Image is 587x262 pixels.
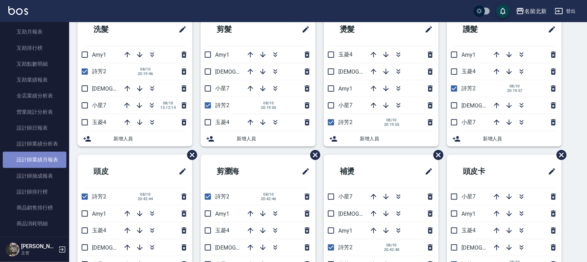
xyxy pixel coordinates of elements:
[461,119,476,125] span: 小星7
[452,159,520,184] h2: 頭皮卡
[544,163,556,180] span: 修改班表的標題
[138,72,153,76] span: 20:19:46
[215,227,229,234] span: 玉菱4
[138,197,153,201] span: 20:42:44
[8,6,28,15] img: Logo
[384,247,400,252] span: 20:42:48
[338,210,398,217] span: [DEMOGRAPHIC_DATA]9
[305,145,321,165] span: 刪除班表
[421,21,433,38] span: 修改班表的標題
[113,135,187,142] span: 新增人員
[92,227,106,234] span: 玉菱4
[3,136,66,152] a: 設計師業績分析表
[3,72,66,88] a: 互助業績報表
[3,168,66,184] a: 設計師抽成報表
[138,192,153,197] span: 08/10
[324,131,439,147] div: 新增人員
[215,68,275,75] span: [DEMOGRAPHIC_DATA]9
[384,122,400,127] span: 20:19:55
[3,40,66,56] a: 互助排行榜
[21,243,56,250] h5: [PERSON_NAME]
[261,197,276,201] span: 20:42:46
[83,159,147,184] h2: 頭皮
[3,152,66,168] a: 設計師業績月報表
[92,119,106,125] span: 玉菱4
[215,244,275,251] span: [DEMOGRAPHIC_DATA]9
[384,118,400,122] span: 08/10
[461,102,522,109] span: [DEMOGRAPHIC_DATA]9
[92,102,106,109] span: 小星7
[544,21,556,38] span: 修改班表的標題
[461,210,476,217] span: Amy1
[215,193,229,200] span: 詩芳2
[215,85,229,92] span: 小星7
[496,4,510,18] button: save
[552,5,579,18] button: 登出
[428,145,444,165] span: 刪除班表
[338,68,398,75] span: [DEMOGRAPHIC_DATA]9
[138,67,153,72] span: 08/10
[3,24,66,40] a: 互助月報表
[461,193,476,200] span: 小星7
[338,85,352,92] span: Amy1
[3,56,66,72] a: 互助點數明細
[360,135,433,142] span: 新增人員
[3,232,66,248] a: 服務扣項明細表
[215,102,229,109] span: 詩芳2
[182,145,198,165] span: 刪除班表
[461,227,476,234] span: 玉菱4
[237,135,310,142] span: 新增人員
[201,131,315,147] div: 新增人員
[174,21,187,38] span: 修改班表的標題
[92,52,106,58] span: Amy1
[297,163,310,180] span: 修改班表的標題
[461,68,476,75] span: 玉菱4
[507,84,523,88] span: 08/10
[92,85,152,92] span: [DEMOGRAPHIC_DATA]9
[461,85,476,92] span: 詩芳2
[261,105,276,110] span: 20:19:50
[483,135,556,142] span: 新增人員
[3,184,66,200] a: 設計師排行榜
[215,210,229,217] span: Amy1
[174,163,187,180] span: 修改班表的標題
[3,120,66,136] a: 設計師日報表
[92,193,106,200] span: 詩芳2
[338,244,352,251] span: 詩芳2
[261,192,276,197] span: 08/10
[338,227,352,234] span: Amy1
[21,250,56,256] p: 主管
[160,101,176,105] span: 08/10
[507,88,523,93] span: 20:19:57
[329,17,393,42] h2: 燙髮
[447,131,562,147] div: 新增人員
[77,131,192,147] div: 新增人員
[83,17,147,42] h2: 洗髮
[524,7,547,16] div: 名留北新
[3,200,66,216] a: 商品銷售排行榜
[3,104,66,120] a: 營業統計分析表
[215,52,229,58] span: Amy1
[206,159,274,184] h2: 剪瀏海
[329,159,393,184] h2: 補燙
[160,105,176,110] span: 15:12:14
[3,216,66,232] a: 商品消耗明細
[215,119,229,125] span: 玉菱4
[206,17,270,42] h2: 剪髮
[92,210,106,217] span: Amy1
[92,244,152,251] span: [DEMOGRAPHIC_DATA]9
[261,101,276,105] span: 08/10
[452,17,516,42] h2: 護髮
[338,102,352,109] span: 小星7
[384,243,400,247] span: 08/10
[513,4,549,18] button: 名留北新
[461,244,522,251] span: [DEMOGRAPHIC_DATA]9
[338,51,352,58] span: 玉菱4
[6,243,19,256] img: Person
[461,52,476,58] span: Amy1
[551,145,568,165] span: 刪除班表
[297,21,310,38] span: 修改班表的標題
[421,163,433,180] span: 修改班表的標題
[92,68,106,75] span: 詩芳2
[338,119,352,125] span: 詩芳2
